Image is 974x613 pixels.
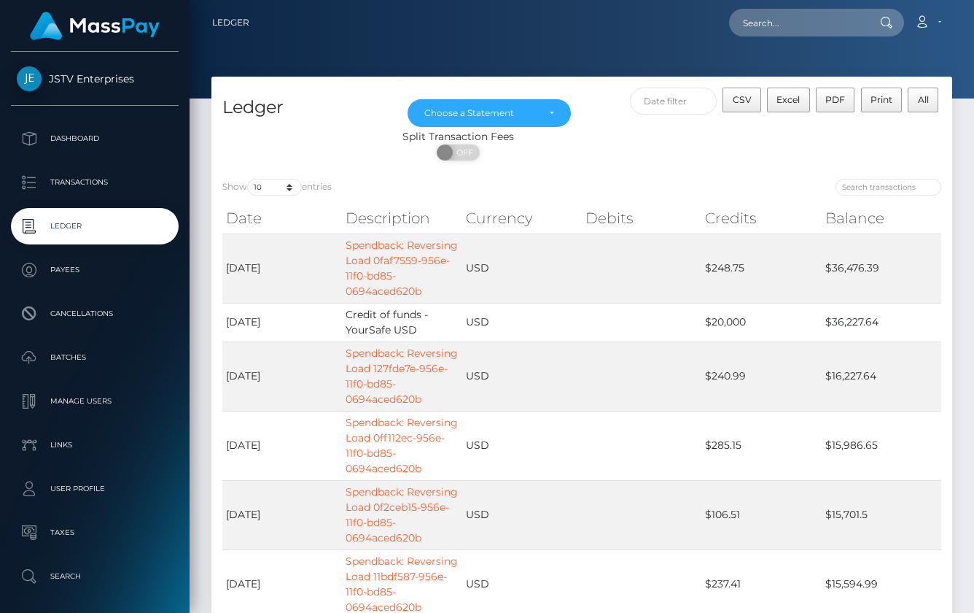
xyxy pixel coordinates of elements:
[701,342,821,411] td: $240.99
[582,204,701,233] th: Debits
[11,120,179,157] a: Dashboard
[342,204,461,233] th: Description
[835,179,941,196] input: Search transactions
[445,144,481,161] span: OFF
[346,485,458,544] a: Spendback: Reversing Load 0f2ceb15-956e-11f0-bd85-0694aced620b
[17,347,173,369] p: Batches
[17,522,173,544] p: Taxes
[870,94,892,105] span: Print
[346,416,458,475] a: Spendback: Reversing Load 0ff112ec-956e-11f0-bd85-0694aced620b
[222,204,342,233] th: Date
[11,427,179,463] a: Links
[11,514,179,551] a: Taxes
[408,99,571,127] button: Choose a Statement
[222,234,342,303] td: [DATE]
[825,94,845,105] span: PDF
[462,411,582,480] td: USD
[462,303,582,342] td: USD
[822,411,941,480] td: $15,986.65
[17,434,173,456] p: Links
[816,88,855,112] button: PDF
[11,72,179,85] span: JSTV Enterprises
[822,342,941,411] td: $16,227.64
[17,478,173,500] p: User Profile
[17,215,173,237] p: Ledger
[346,239,458,298] a: Spendback: Reversing Load 0faf7559-956e-11f0-bd85-0694aced620b
[822,480,941,550] td: $15,701.5
[701,234,821,303] td: $248.75
[17,303,173,325] p: Cancellations
[222,95,386,120] h4: Ledger
[701,303,821,342] td: $20,000
[729,9,866,36] input: Search...
[822,234,941,303] td: $36,476.39
[211,129,705,144] div: Split Transaction Fees
[462,234,582,303] td: USD
[918,94,929,105] span: All
[822,204,941,233] th: Balance
[17,128,173,150] p: Dashboard
[776,94,800,105] span: Excel
[908,88,938,112] button: All
[17,171,173,193] p: Transactions
[11,558,179,595] a: Search
[462,342,582,411] td: USD
[222,342,342,411] td: [DATE]
[11,471,179,507] a: User Profile
[11,296,179,332] a: Cancellations
[630,88,717,115] input: Date filter
[701,411,821,480] td: $285.15
[212,7,249,38] a: Ledger
[11,164,179,201] a: Transactions
[17,566,173,587] p: Search
[462,204,582,233] th: Currency
[17,259,173,281] p: Payees
[30,12,160,40] img: MassPay Logo
[424,107,537,119] div: Choose a Statement
[346,347,458,406] a: Spendback: Reversing Load 127fde7e-956e-11f0-bd85-0694aced620b
[247,179,302,196] select: Showentries
[222,179,332,196] label: Show entries
[767,88,810,112] button: Excel
[17,66,42,91] img: JSTV Enterprises
[222,303,342,342] td: [DATE]
[342,303,461,342] td: Credit of funds - YourSafe USD
[822,303,941,342] td: $36,227.64
[861,88,903,112] button: Print
[11,208,179,244] a: Ledger
[722,88,761,112] button: CSV
[11,339,179,376] a: Batches
[17,390,173,412] p: Manage Users
[222,411,342,480] td: [DATE]
[462,480,582,550] td: USD
[11,252,179,288] a: Payees
[701,480,821,550] td: $106.51
[11,383,179,420] a: Manage Users
[701,204,821,233] th: Credits
[733,94,752,105] span: CSV
[222,480,342,550] td: [DATE]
